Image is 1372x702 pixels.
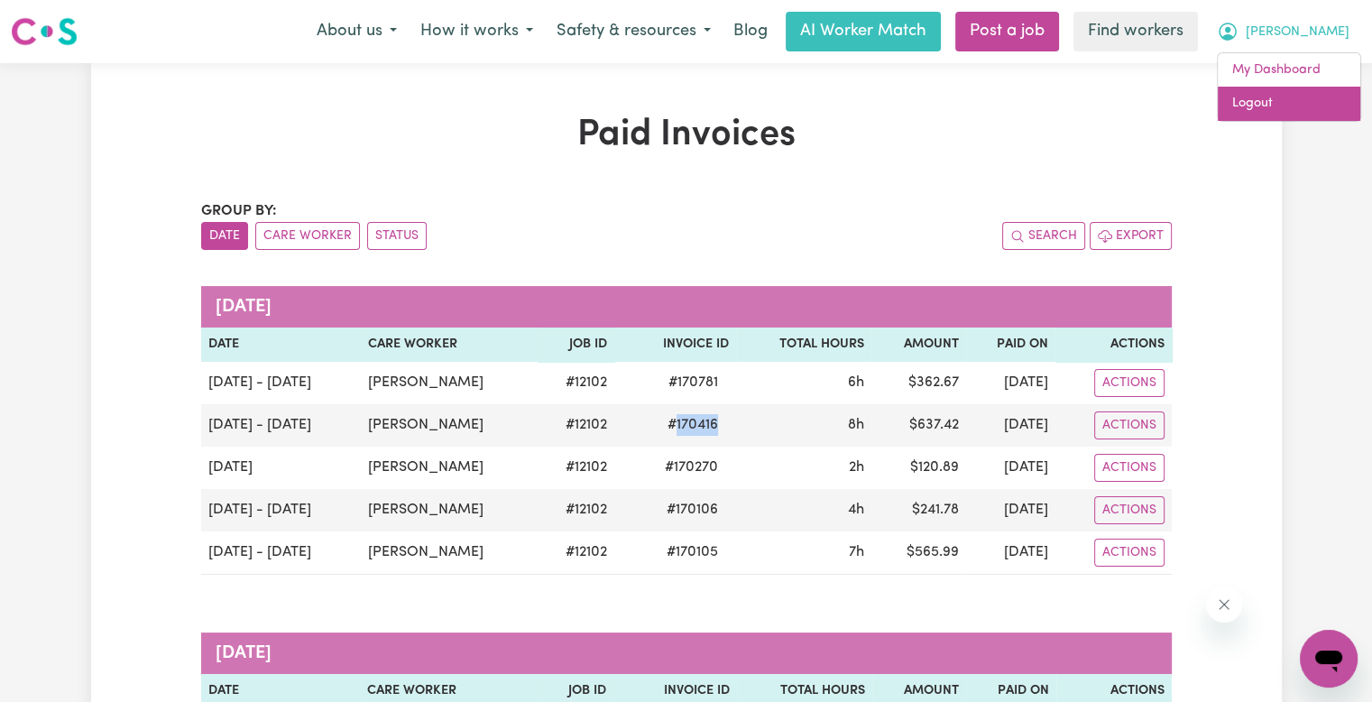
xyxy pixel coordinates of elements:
td: # 12102 [538,404,614,447]
span: # 170416 [657,414,729,436]
td: [DATE] [966,404,1056,447]
td: [DATE] - [DATE] [201,404,361,447]
td: [PERSON_NAME] [361,489,538,531]
td: [DATE] [966,531,1056,575]
caption: [DATE] [201,286,1172,328]
a: Find workers [1073,12,1198,51]
div: My Account [1217,52,1361,122]
iframe: Button to launch messaging window [1300,630,1358,688]
th: Date [201,328,361,362]
td: # 12102 [538,362,614,404]
th: Total Hours [736,328,871,362]
button: How it works [409,13,545,51]
span: 6 hours [848,375,864,390]
button: About us [305,13,409,51]
span: [PERSON_NAME] [1246,23,1349,42]
a: Careseekers logo [11,11,78,52]
td: [DATE] [966,362,1056,404]
a: Logout [1218,87,1360,121]
button: sort invoices by date [201,222,248,250]
span: 7 hours [849,545,864,559]
td: [DATE] - [DATE] [201,489,361,531]
td: $ 362.67 [871,362,966,404]
button: sort invoices by care worker [255,222,360,250]
td: [DATE] - [DATE] [201,531,361,575]
td: # 12102 [538,447,614,489]
button: Actions [1094,454,1165,482]
th: Care Worker [361,328,538,362]
th: Amount [871,328,966,362]
span: Group by: [201,204,277,218]
button: My Account [1205,13,1361,51]
td: [PERSON_NAME] [361,362,538,404]
span: Need any help? [11,13,109,27]
td: $ 565.99 [871,531,966,575]
td: $ 637.42 [871,404,966,447]
span: # 170270 [654,457,729,478]
button: Safety & resources [545,13,723,51]
td: $ 120.89 [871,447,966,489]
th: Job ID [538,328,614,362]
button: Search [1002,222,1085,250]
td: # 12102 [538,531,614,575]
caption: [DATE] [201,633,1172,674]
th: Paid On [966,328,1056,362]
a: My Dashboard [1218,53,1360,88]
td: [PERSON_NAME] [361,404,538,447]
span: 8 hours [848,418,864,432]
td: [DATE] [966,489,1056,531]
button: Actions [1094,411,1165,439]
span: 4 hours [848,503,864,517]
span: # 170106 [656,499,729,521]
img: Careseekers logo [11,15,78,48]
td: [DATE] [966,447,1056,489]
td: # 12102 [538,489,614,531]
button: Actions [1094,539,1165,567]
td: [DATE] - [DATE] [201,362,361,404]
button: Actions [1094,496,1165,524]
a: AI Worker Match [786,12,941,51]
h1: Paid Invoices [201,114,1172,157]
td: [PERSON_NAME] [361,531,538,575]
button: Export [1090,222,1172,250]
td: [PERSON_NAME] [361,447,538,489]
button: sort invoices by paid status [367,222,427,250]
iframe: Close message [1206,587,1242,623]
span: # 170781 [658,372,729,393]
th: Invoice ID [614,328,736,362]
th: Actions [1055,328,1171,362]
td: $ 241.78 [871,489,966,531]
td: [DATE] [201,447,361,489]
a: Blog [723,12,778,51]
a: Post a job [955,12,1059,51]
button: Actions [1094,369,1165,397]
span: # 170105 [656,541,729,563]
span: 2 hours [849,460,864,475]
